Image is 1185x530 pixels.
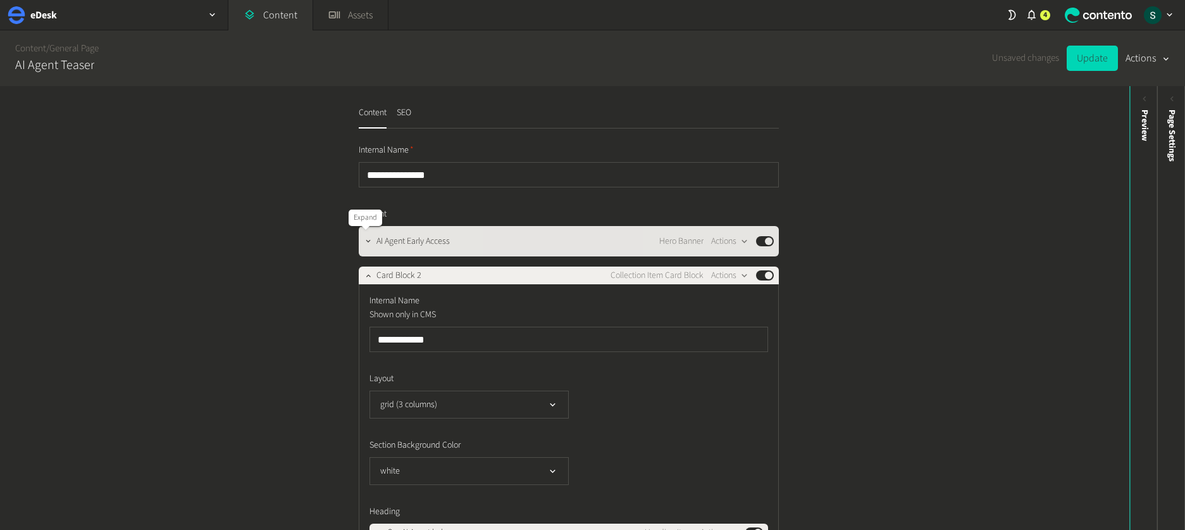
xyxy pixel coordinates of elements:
a: Content [15,42,46,55]
span: Content [359,208,387,221]
button: grid (3 columns) [369,391,569,419]
button: white [369,457,569,485]
span: Internal Name [359,144,414,157]
span: Internal Name [369,294,419,308]
img: Sarah Grady [1144,6,1162,24]
span: 4 [1043,9,1047,21]
span: Hero Banner [659,235,704,248]
span: Unsaved changes [992,51,1059,66]
h2: AI Agent Teaser [15,56,94,75]
span: Heading [369,505,400,519]
button: Update [1067,46,1118,71]
div: Preview [1138,110,1151,141]
span: Section Background Color [369,439,461,452]
button: Actions [711,234,748,249]
span: Page Settings [1165,110,1179,161]
div: Expand [349,210,382,226]
h2: eDesk [30,8,57,23]
span: AI Agent Early Access [376,235,450,248]
img: eDesk [8,6,25,24]
button: Actions [711,268,748,283]
span: Layout [369,372,394,386]
span: / [46,42,49,55]
button: SEO [397,106,411,129]
span: Collection Item Card Block [611,269,704,282]
span: Card Block 2 [376,269,421,282]
button: Actions [1126,46,1170,71]
a: General Page [49,42,99,55]
p: Shown only in CMS [369,308,657,322]
button: Content [359,106,387,129]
